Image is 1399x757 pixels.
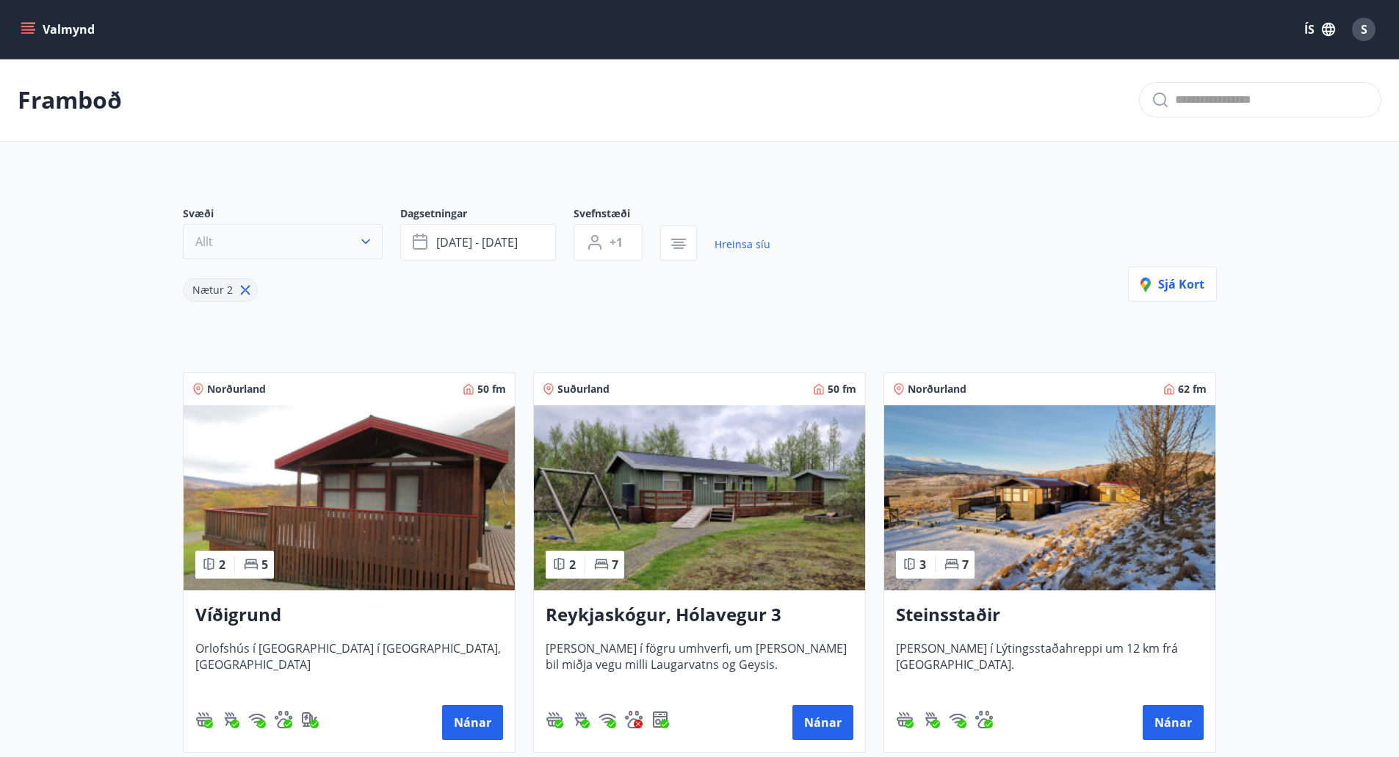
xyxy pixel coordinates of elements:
[301,711,319,728] div: Hleðslustöð fyrir rafbíla
[546,640,853,689] span: [PERSON_NAME] í fögru umhverfi, um [PERSON_NAME] bil miðja vegu milli Laugarvatns og Geysis.
[1143,705,1204,740] button: Nánar
[962,557,969,573] span: 7
[1361,21,1367,37] span: S
[625,711,643,728] img: pxcaIm5dSOV3FS4whs1soiYWTwFQvksT25a9J10C.svg
[219,557,225,573] span: 2
[400,206,574,224] span: Dagsetningar
[183,206,400,224] span: Svæði
[908,382,966,396] span: Norðurland
[18,84,122,116] p: Framboð
[599,711,616,728] div: Þráðlaust net
[248,711,266,728] div: Þráðlaust net
[534,405,865,590] img: Paella dish
[574,206,660,224] span: Svefnstæði
[715,228,770,261] a: Hreinsa síu
[1346,12,1381,47] button: S
[183,278,258,302] div: Nætur 2
[195,711,213,728] div: Heitur pottur
[436,234,518,250] span: [DATE] - [DATE]
[1140,276,1204,292] span: Sjá kort
[275,711,292,728] div: Gæludýr
[546,602,853,629] h3: Reykjaskógur, Hólavegur 3
[610,234,623,250] span: +1
[949,711,966,728] div: Þráðlaust net
[546,711,563,728] img: h89QDIuHlAdpqTriuIvuEWkTH976fOgBEOOeu1mi.svg
[922,711,940,728] div: Gasgrill
[922,711,940,728] img: ZXjrS3QKesehq6nQAPjaRuRTI364z8ohTALB4wBr.svg
[195,233,213,250] span: Allt
[949,711,966,728] img: HJRyFFsYp6qjeUYhR4dAD8CaCEsnIFYZ05miwXoh.svg
[222,711,239,728] img: ZXjrS3QKesehq6nQAPjaRuRTI364z8ohTALB4wBr.svg
[896,640,1204,689] span: [PERSON_NAME] í Lýtingsstaðahreppi um 12 km frá [GEOGRAPHIC_DATA].
[18,16,101,43] button: menu
[896,602,1204,629] h3: Steinsstaðir
[442,705,503,740] button: Nánar
[828,382,856,396] span: 50 fm
[975,711,993,728] img: pxcaIm5dSOV3FS4whs1soiYWTwFQvksT25a9J10C.svg
[884,405,1215,590] img: Paella dish
[574,224,643,261] button: +1
[651,711,669,728] img: 7hj2GulIrg6h11dFIpsIzg8Ak2vZaScVwTihwv8g.svg
[207,382,266,396] span: Norðurland
[896,711,914,728] div: Heitur pottur
[1296,16,1343,43] button: ÍS
[192,283,233,297] span: Nætur 2
[612,557,618,573] span: 7
[546,711,563,728] div: Heitur pottur
[275,711,292,728] img: pxcaIm5dSOV3FS4whs1soiYWTwFQvksT25a9J10C.svg
[183,224,383,259] button: Allt
[195,602,503,629] h3: Víðigrund
[572,711,590,728] img: ZXjrS3QKesehq6nQAPjaRuRTI364z8ohTALB4wBr.svg
[625,711,643,728] div: Gæludýr
[1128,267,1217,302] button: Sjá kort
[919,557,926,573] span: 3
[195,640,503,689] span: Orlofshús í [GEOGRAPHIC_DATA] í [GEOGRAPHIC_DATA], [GEOGRAPHIC_DATA]
[301,711,319,728] img: nH7E6Gw2rvWFb8XaSdRp44dhkQaj4PJkOoRYItBQ.svg
[572,711,590,728] div: Gasgrill
[1178,382,1207,396] span: 62 fm
[477,382,506,396] span: 50 fm
[599,711,616,728] img: HJRyFFsYp6qjeUYhR4dAD8CaCEsnIFYZ05miwXoh.svg
[261,557,268,573] span: 5
[651,711,669,728] div: Uppþvottavél
[195,711,213,728] img: h89QDIuHlAdpqTriuIvuEWkTH976fOgBEOOeu1mi.svg
[896,711,914,728] img: h89QDIuHlAdpqTriuIvuEWkTH976fOgBEOOeu1mi.svg
[222,711,239,728] div: Gasgrill
[569,557,576,573] span: 2
[975,711,993,728] div: Gæludýr
[792,705,853,740] button: Nánar
[557,382,610,396] span: Suðurland
[248,711,266,728] img: HJRyFFsYp6qjeUYhR4dAD8CaCEsnIFYZ05miwXoh.svg
[400,224,556,261] button: [DATE] - [DATE]
[184,405,515,590] img: Paella dish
